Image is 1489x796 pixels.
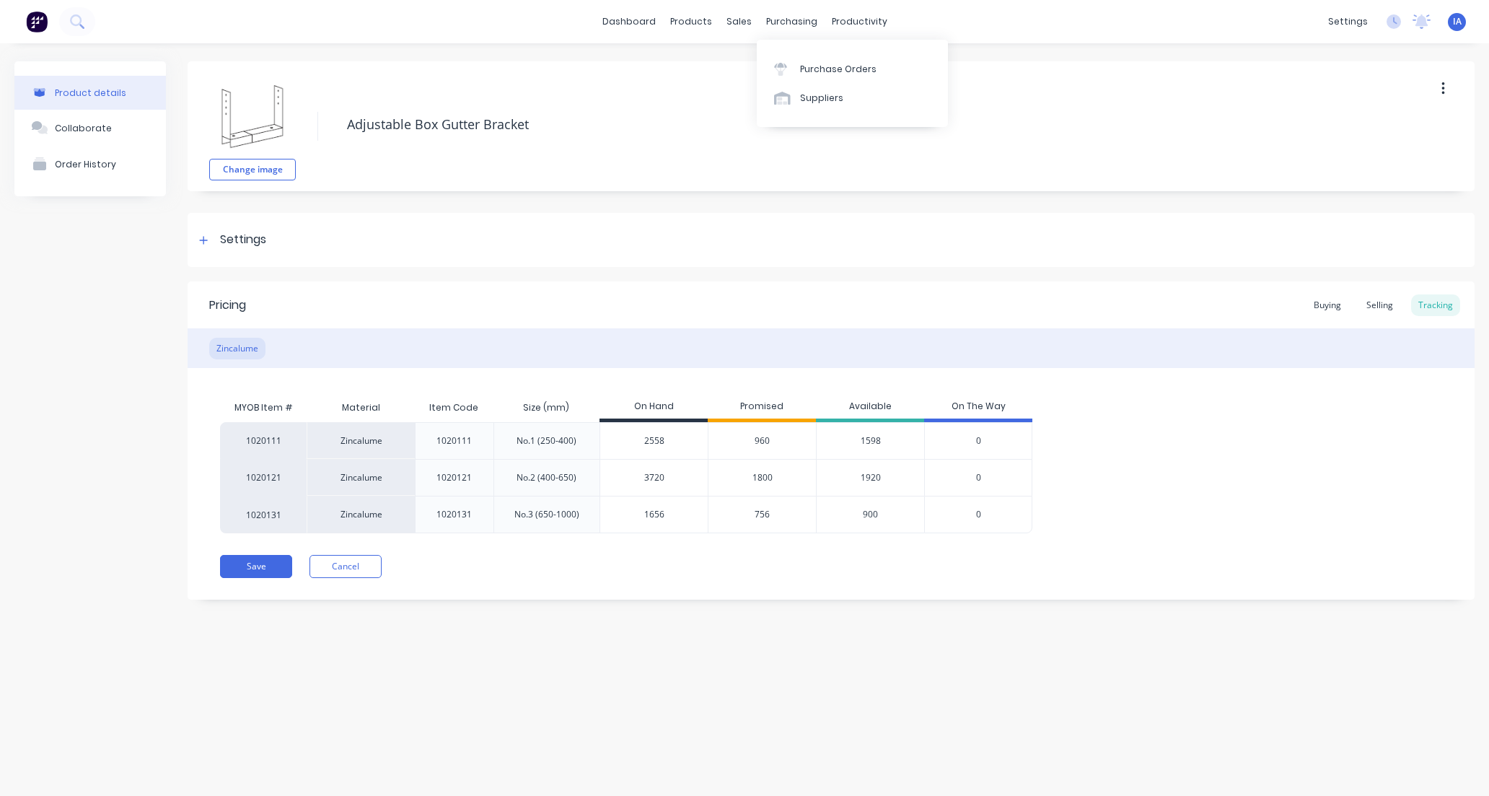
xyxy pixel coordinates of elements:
a: Purchase Orders [757,54,948,83]
div: 1020121 [220,459,307,496]
div: fileChange image [209,72,296,180]
div: 1598 [816,422,924,459]
span: 1800 [752,471,773,484]
div: Available [816,393,924,422]
button: Order History [14,146,166,182]
span: 960 [755,434,770,447]
div: Zincalume [307,422,415,459]
div: Selling [1359,294,1400,316]
div: Buying [1306,294,1348,316]
img: file [216,79,289,152]
div: Suppliers [800,92,843,105]
div: 3720 [600,460,708,496]
div: Tracking [1411,294,1460,316]
img: Factory [26,11,48,32]
div: purchasing [759,11,825,32]
div: 2558 [600,423,708,459]
div: Promised [708,393,816,422]
div: No.2 (400-650) [517,471,576,484]
span: 756 [755,508,770,521]
div: 1656 [600,497,708,533]
button: Collaborate [14,110,166,146]
button: Save [220,555,292,578]
div: Size (mm) [511,390,581,426]
a: dashboard [595,11,663,32]
div: Zincalume [209,338,265,359]
div: settings [1321,11,1375,32]
div: Zincalume [307,459,415,496]
div: sales [719,11,759,32]
div: No.3 (650-1000) [514,508,579,521]
div: 1920 [816,459,924,496]
div: 900 [816,496,924,533]
span: 0 [976,471,981,484]
div: MYOB Item # [220,393,307,422]
button: Cancel [309,555,382,578]
div: 1020131 [436,508,472,521]
div: Material [307,393,415,422]
button: Product details [14,76,166,110]
textarea: Adjustable Box Gutter Bracket [340,108,1335,141]
div: Collaborate [55,123,112,134]
span: IA [1453,15,1462,28]
div: 1020111 [436,434,472,447]
div: No.1 (250-400) [517,434,576,447]
div: Pricing [209,297,246,314]
div: On The Way [924,393,1032,422]
div: 1020131 [220,496,307,533]
span: 0 [976,508,981,521]
div: productivity [825,11,895,32]
div: On Hand [599,393,708,422]
a: Suppliers [757,84,948,113]
div: Settings [220,231,266,249]
button: Change image [209,159,296,180]
div: 1020111 [220,422,307,459]
div: products [663,11,719,32]
div: Zincalume [307,496,415,533]
div: Order History [55,159,116,170]
div: Product details [55,87,126,98]
div: Item Code [418,390,490,426]
div: 1020121 [436,471,472,484]
div: Purchase Orders [800,63,877,76]
span: 0 [976,434,981,447]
